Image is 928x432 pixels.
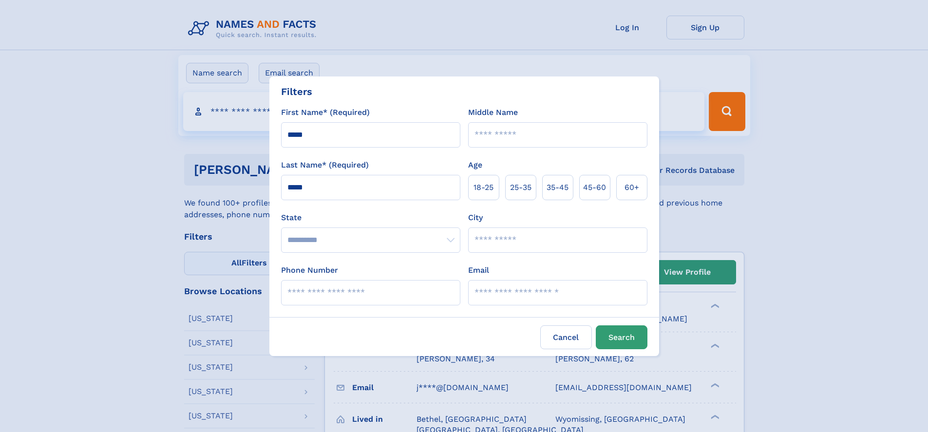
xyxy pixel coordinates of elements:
[281,264,338,276] label: Phone Number
[468,212,483,224] label: City
[281,159,369,171] label: Last Name* (Required)
[583,182,606,193] span: 45‑60
[625,182,639,193] span: 60+
[468,264,489,276] label: Email
[596,325,647,349] button: Search
[468,107,518,118] label: Middle Name
[547,182,568,193] span: 35‑45
[473,182,493,193] span: 18‑25
[281,107,370,118] label: First Name* (Required)
[510,182,531,193] span: 25‑35
[281,212,460,224] label: State
[468,159,482,171] label: Age
[540,325,592,349] label: Cancel
[281,84,312,99] div: Filters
